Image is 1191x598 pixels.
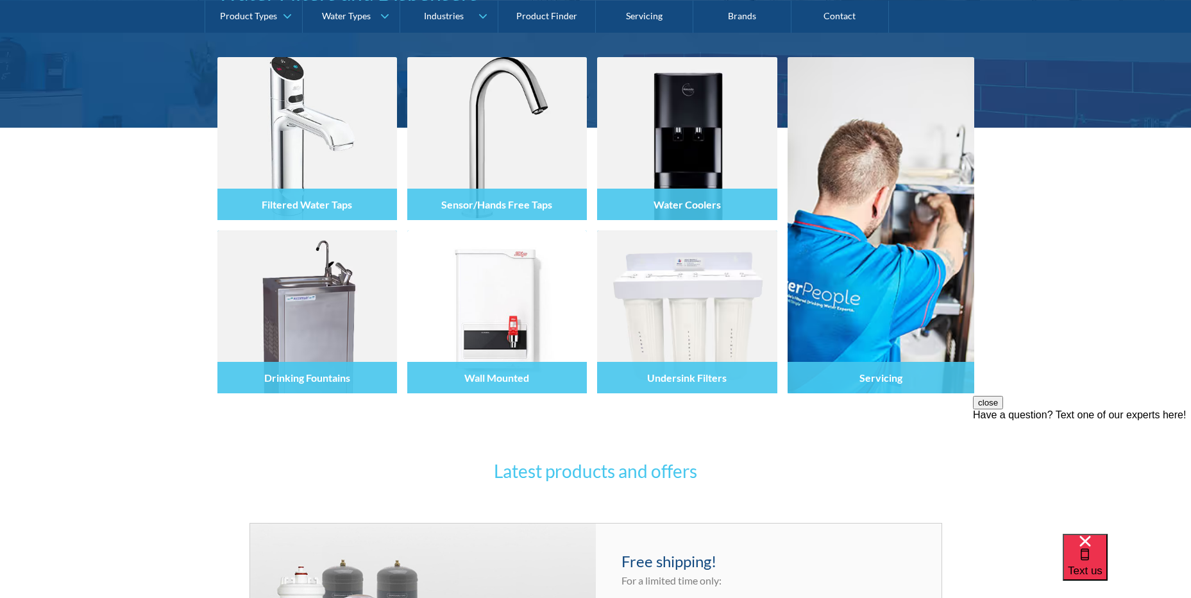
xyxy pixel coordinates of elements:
img: Undersink Filters [597,230,777,393]
iframe: podium webchat widget bubble [1063,534,1191,598]
h4: Servicing [859,372,902,384]
h3: Latest products and offers [346,457,846,484]
div: Water Types [322,10,371,21]
img: Drinking Fountains [217,230,397,393]
div: Industries [424,10,464,21]
img: Wall Mounted [407,230,587,393]
img: Sensor/Hands Free Taps [407,57,587,220]
h4: Drinking Fountains [264,372,350,384]
h4: Filtered Water Taps [262,198,352,210]
a: Servicing [788,57,974,393]
h4: Sensor/Hands Free Taps [441,198,552,210]
h4: Water Coolers [654,198,721,210]
h4: Wall Mounted [464,372,529,384]
h4: Undersink Filters [647,372,727,384]
iframe: podium webchat widget prompt [973,396,1191,550]
img: Filtered Water Taps [217,57,397,220]
div: Product Types [220,10,277,21]
img: Water Coolers [597,57,777,220]
p: For a limited time only: [621,573,916,588]
h4: Free shipping! [621,550,916,573]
